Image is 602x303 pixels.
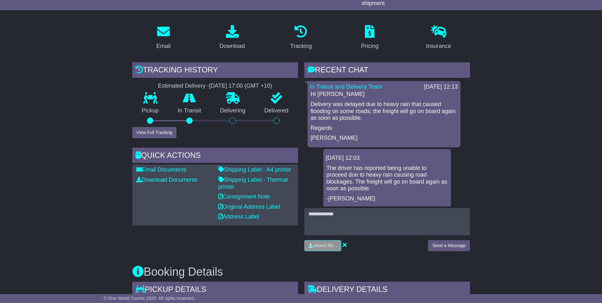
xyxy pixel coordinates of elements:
div: Email [156,42,170,50]
div: [DATE] 12:13 [424,84,458,91]
a: Original Address Label [218,204,280,210]
a: Email [152,23,175,53]
p: Delivered [255,107,298,114]
p: The driver has reported being unable to proceed due to heavy rain causing road blockages. The fre... [327,165,448,192]
div: Tracking history [132,62,298,79]
a: Email Documents [136,166,187,173]
p: Delivery was delayed due to heavy rain that caused flooding on some roads; the freight will go on... [311,101,457,122]
p: Pickup [132,107,169,114]
a: Consignment Note [218,193,270,200]
div: Estimated Delivery - [132,83,298,90]
div: RECENT CHAT [304,62,470,79]
p: [PERSON_NAME] [311,135,457,142]
p: In Transit [168,107,211,114]
a: In Transit and Delivery Team [310,84,382,90]
p: -[PERSON_NAME] [327,195,448,202]
div: Quick Actions [132,148,298,165]
button: Send a Message [428,240,470,251]
div: Delivery Details [304,282,470,299]
a: Shipping Label - A4 printer [218,166,291,173]
a: Pricing [357,23,383,53]
a: Download Documents [136,177,198,183]
button: View Full Tracking [132,127,176,138]
a: Address Label [218,213,259,220]
span: © One World Courier 2025. All rights reserved. [103,296,195,301]
div: Download [220,42,245,50]
p: Delivering [211,107,255,114]
div: Pricing [361,42,379,50]
div: Pickup Details [132,282,298,299]
p: Regards [311,125,457,132]
a: Download [215,23,249,53]
a: Tracking [286,23,316,53]
div: [DATE] 17:00 (GMT +10) [209,83,272,90]
p: Hi [PERSON_NAME] [311,91,457,98]
div: Tracking [290,42,312,50]
h3: Booking Details [132,266,470,278]
div: [DATE] 12:03 [326,155,448,162]
a: Insurance [422,23,455,53]
a: Shipping Label - Thermal printer [218,177,288,190]
div: Insurance [426,42,451,50]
